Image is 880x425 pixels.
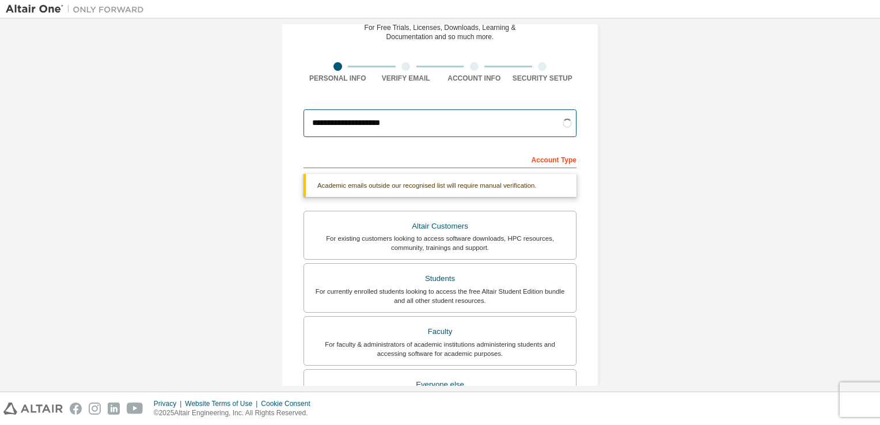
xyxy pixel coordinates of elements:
[3,403,63,415] img: altair_logo.svg
[154,399,185,408] div: Privacy
[311,234,569,252] div: For existing customers looking to access software downloads, HPC resources, community, trainings ...
[311,218,569,234] div: Altair Customers
[311,324,569,340] div: Faculty
[311,340,569,358] div: For faculty & administrators of academic institutions administering students and accessing softwa...
[311,377,569,393] div: Everyone else
[108,403,120,415] img: linkedin.svg
[6,3,150,15] img: Altair One
[440,74,509,83] div: Account Info
[304,174,576,197] div: Academic emails outside our recognised list will require manual verification.
[304,74,372,83] div: Personal Info
[127,403,143,415] img: youtube.svg
[261,399,317,408] div: Cookie Consent
[304,150,576,168] div: Account Type
[509,74,577,83] div: Security Setup
[365,23,516,41] div: For Free Trials, Licenses, Downloads, Learning & Documentation and so much more.
[185,399,261,408] div: Website Terms of Use
[311,271,569,287] div: Students
[70,403,82,415] img: facebook.svg
[372,74,441,83] div: Verify Email
[154,408,317,418] p: © 2025 Altair Engineering, Inc. All Rights Reserved.
[89,403,101,415] img: instagram.svg
[311,287,569,305] div: For currently enrolled students looking to access the free Altair Student Edition bundle and all ...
